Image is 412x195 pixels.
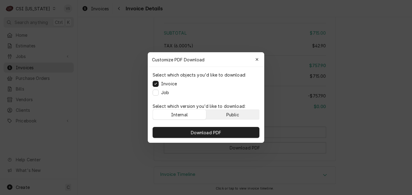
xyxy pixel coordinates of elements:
button: Download PDF [153,127,259,138]
label: Invoice [161,80,177,87]
label: Job [161,89,169,96]
div: Public [226,111,239,118]
div: Customize PDF Download [148,52,264,67]
p: Select which version you'd like to download: [153,103,259,109]
span: Download PDF [190,129,223,136]
p: Select which objects you'd like to download: [153,72,246,78]
div: Internal [171,111,188,118]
